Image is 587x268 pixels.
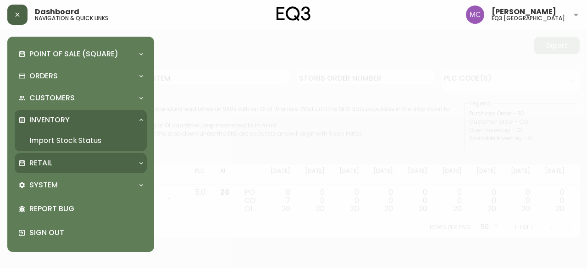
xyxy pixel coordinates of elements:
[29,49,118,59] p: Point of Sale (Square)
[35,16,108,21] h5: navigation & quick links
[15,175,147,195] div: System
[15,197,147,221] div: Report Bug
[15,221,147,245] div: Sign Out
[492,8,556,16] span: [PERSON_NAME]
[29,71,58,81] p: Orders
[29,158,52,168] p: Retail
[29,115,70,125] p: Inventory
[29,228,143,238] p: Sign Out
[15,66,147,86] div: Orders
[15,44,147,64] div: Point of Sale (Square)
[35,8,79,16] span: Dashboard
[466,5,484,24] img: 6dbdb61c5655a9a555815750a11666cc
[15,88,147,108] div: Customers
[15,110,147,130] div: Inventory
[492,16,565,21] h5: eq3 [GEOGRAPHIC_DATA]
[29,93,75,103] p: Customers
[277,6,310,21] img: logo
[15,130,147,151] a: Import Stock Status
[29,180,58,190] p: System
[29,204,143,214] p: Report Bug
[15,153,147,173] div: Retail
